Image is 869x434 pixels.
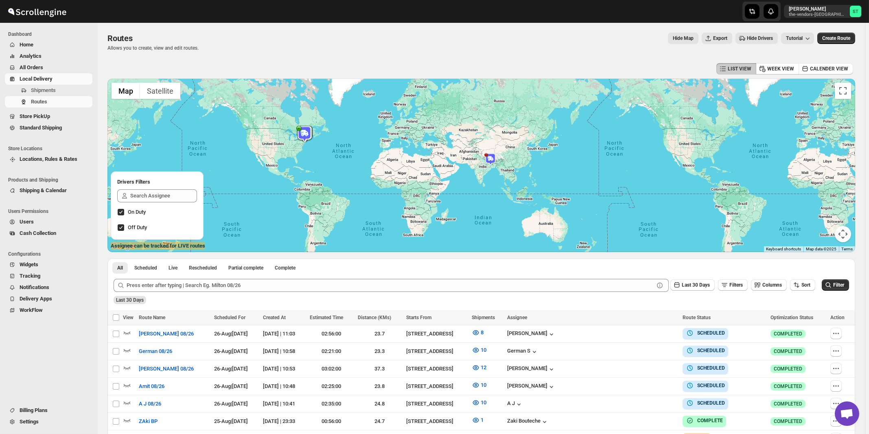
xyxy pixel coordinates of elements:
span: Route Name [139,315,165,320]
span: Local Delivery [20,76,53,82]
span: Store PickUp [20,113,50,119]
button: Hide Drivers [735,33,778,44]
div: 02:25:00 [310,382,353,390]
button: Export [702,33,732,44]
span: 10 [481,399,486,406]
p: [PERSON_NAME] [789,6,847,12]
span: LIST VIEW [728,66,751,72]
span: Routes [107,33,133,43]
button: Columns [751,279,787,291]
span: Hide Map [673,35,694,42]
span: Map data ©2025 [806,247,836,251]
span: Notifications [20,284,49,290]
span: 26-Aug | [DATE] [214,331,248,337]
img: Google [109,241,136,252]
button: LIST VIEW [716,63,756,75]
div: 02:56:00 [310,330,353,338]
button: 10 [467,396,491,409]
span: COMPLETED [774,401,802,407]
button: Map camera controls [835,226,851,242]
span: 26-Aug | [DATE] [214,383,248,389]
span: COMPLETED [774,348,802,355]
button: A J [507,400,523,408]
span: Starts From [406,315,431,320]
b: SCHEDULED [697,348,725,353]
button: Routes [5,96,92,107]
span: Scheduled [134,265,157,271]
button: Sort [790,279,815,291]
button: Cash Collection [5,228,92,239]
div: [PERSON_NAME] [507,365,556,373]
span: 10 [481,382,486,388]
span: Amit 08/26 [139,382,164,390]
button: [PERSON_NAME] [507,330,556,338]
button: Amit 08/26 [134,380,169,393]
div: 24.8 [358,400,401,408]
span: 26-Aug | [DATE] [214,366,248,372]
h2: Drivers Filters [117,178,197,186]
span: Filters [729,282,743,288]
img: ScrollEngine [7,1,68,22]
span: Tutorial [786,35,803,42]
span: COMPLETED [774,383,802,390]
button: SCHEDULED [686,346,725,355]
a: Open this area in Google Maps (opens a new window) [109,241,136,252]
div: [STREET_ADDRESS] [406,365,467,373]
button: 12 [467,361,491,374]
span: COMPLETED [774,366,802,372]
span: 26-Aug | [DATE] [214,348,248,354]
b: SCHEDULED [697,365,725,371]
span: Users Permissions [8,208,94,215]
span: Last 30 Days [682,282,710,288]
span: Export [713,35,727,42]
button: All Orders [5,62,92,73]
span: [PERSON_NAME] 08/26 [139,330,194,338]
span: Shipments [31,87,56,93]
label: Assignee can be tracked for LIVE routes [111,242,205,250]
button: A J 08/26 [134,397,166,410]
div: 37.3 [358,365,401,373]
div: 02:21:00 [310,347,353,355]
span: Route Status [683,315,711,320]
button: 1 [467,414,488,427]
div: [STREET_ADDRESS] [406,417,467,425]
span: Delivery Apps [20,296,52,302]
span: Action [830,315,845,320]
span: Estimated Time [310,315,343,320]
span: Optimization Status [770,315,813,320]
button: Home [5,39,92,50]
span: Sort [801,282,810,288]
button: Filters [718,279,748,291]
div: 00:56:00 [310,417,353,425]
b: SCHEDULED [697,383,725,388]
button: [PERSON_NAME] 08/26 [134,362,199,375]
div: [DATE] | 10:41 [263,400,305,408]
div: [STREET_ADDRESS] [406,347,467,355]
div: 23.3 [358,347,401,355]
span: Live [169,265,177,271]
div: [STREET_ADDRESS] [406,400,467,408]
span: Hide Drivers [747,35,773,42]
div: 03:02:00 [310,365,353,373]
span: Tracking [20,273,40,279]
span: Widgets [20,261,38,267]
button: Filter [822,279,849,291]
button: User menu [784,5,862,18]
span: Configurations [8,251,94,257]
button: WorkFlow [5,305,92,316]
div: 23.7 [358,330,401,338]
button: Analytics [5,50,92,62]
button: [PERSON_NAME] [507,383,556,391]
button: Widgets [5,259,92,270]
span: Billing Plans [20,407,48,413]
div: [DATE] | 23:33 [263,417,305,425]
span: Filter [833,282,844,288]
span: Assignee [507,315,527,320]
input: Search Assignee [130,189,197,202]
span: COMPLETED [774,331,802,337]
p: Allows you to create, view and edit routes. [107,45,199,51]
span: Dashboard [8,31,94,37]
div: [STREET_ADDRESS] [406,382,467,390]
